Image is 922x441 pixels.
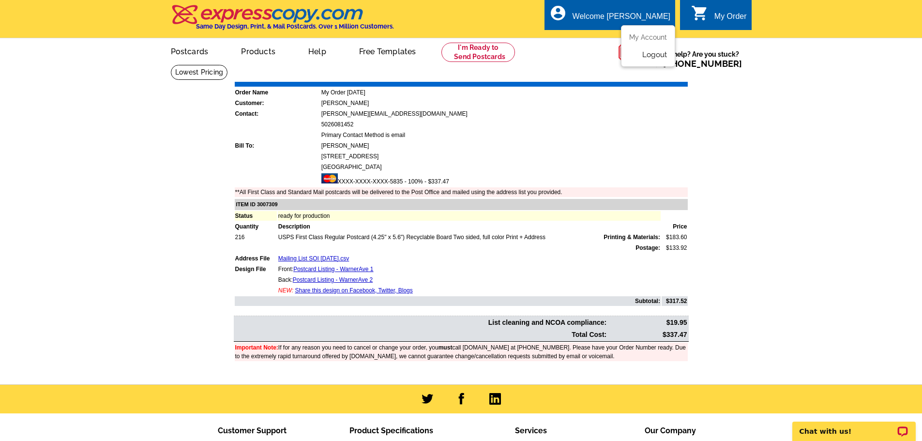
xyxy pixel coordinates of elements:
[662,296,688,306] td: $317.52
[235,344,278,351] font: Important Note:
[629,33,667,41] a: My Account
[171,12,394,30] a: Same Day Design, Print, & Mail Postcards. Over 1 Million Customers.
[235,343,688,361] td: If for any reason you need to cancel or change your order, you call [DOMAIN_NAME] at [PHONE_NUMBE...
[235,211,277,221] td: Status
[645,426,696,435] span: Our Company
[196,23,394,30] h4: Same Day Design, Print, & Mail Postcards. Over 1 Million Customers.
[235,296,661,306] td: Subtotal:
[663,59,742,69] a: [PHONE_NUMBER]
[642,50,667,59] a: Logout
[278,232,661,242] td: USPS First Class Regular Postcard (4.25" x 5.6") Recyclable Board Two sided, full color Print + A...
[278,264,661,274] td: Front:
[618,38,647,66] img: help
[235,141,320,151] td: Bill To:
[647,59,742,69] span: Call
[691,11,747,23] a: shopping_cart My Order
[662,222,688,231] td: Price
[293,266,373,273] a: Postcard Listing - WarnerAve 1
[647,49,747,69] span: Need help? Are you stuck?
[278,287,293,294] span: NEW:
[235,187,688,197] td: **All First Class and Standard Mail postcards will be delivered to the Post Office and mailed usi...
[278,222,661,231] td: Description
[321,173,338,183] img: mast.gif
[226,39,291,62] a: Products
[321,152,688,161] td: [STREET_ADDRESS]
[295,287,412,294] a: Share this design on Facebook, Twitter, Blogs
[321,109,688,119] td: [PERSON_NAME][EMAIL_ADDRESS][DOMAIN_NAME]
[321,162,688,172] td: [GEOGRAPHIC_DATA]
[278,275,661,285] td: Back:
[438,344,453,351] b: must
[608,317,687,328] td: $19.95
[278,211,661,221] td: ready for production
[691,4,709,22] i: shopping_cart
[235,317,607,328] td: List cleaning and NCOA compliance:
[549,4,567,22] i: account_circle
[321,88,688,97] td: My Order [DATE]
[235,232,277,242] td: 216
[321,173,688,186] td: XXXX-XXXX-XXXX-5835 - 100% - $337.47
[635,244,660,251] strong: Postage:
[608,329,687,340] td: $337.47
[155,39,224,62] a: Postcards
[349,426,433,435] span: Product Specifications
[293,276,373,283] a: Postcard Listing - WarnerAve 2
[278,255,349,262] a: Mailing List SOI [DATE].csv
[321,141,688,151] td: [PERSON_NAME]
[235,329,607,340] td: Total Cost:
[321,130,688,140] td: Primary Contact Method is email
[786,411,922,441] iframe: LiveChat chat widget
[604,233,660,242] span: Printing & Materials:
[235,264,277,274] td: Design File
[293,39,342,62] a: Help
[321,98,688,108] td: [PERSON_NAME]
[235,88,320,97] td: Order Name
[714,12,747,26] div: My Order
[235,254,277,263] td: Address File
[573,12,670,26] div: Welcome [PERSON_NAME]
[235,199,688,210] td: ITEM ID 3007309
[321,120,688,129] td: 5026081452
[218,426,287,435] span: Customer Support
[235,109,320,119] td: Contact:
[515,426,547,435] span: Services
[235,222,277,231] td: Quantity
[662,232,688,242] td: $183.60
[344,39,432,62] a: Free Templates
[235,98,320,108] td: Customer:
[662,243,688,253] td: $133.92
